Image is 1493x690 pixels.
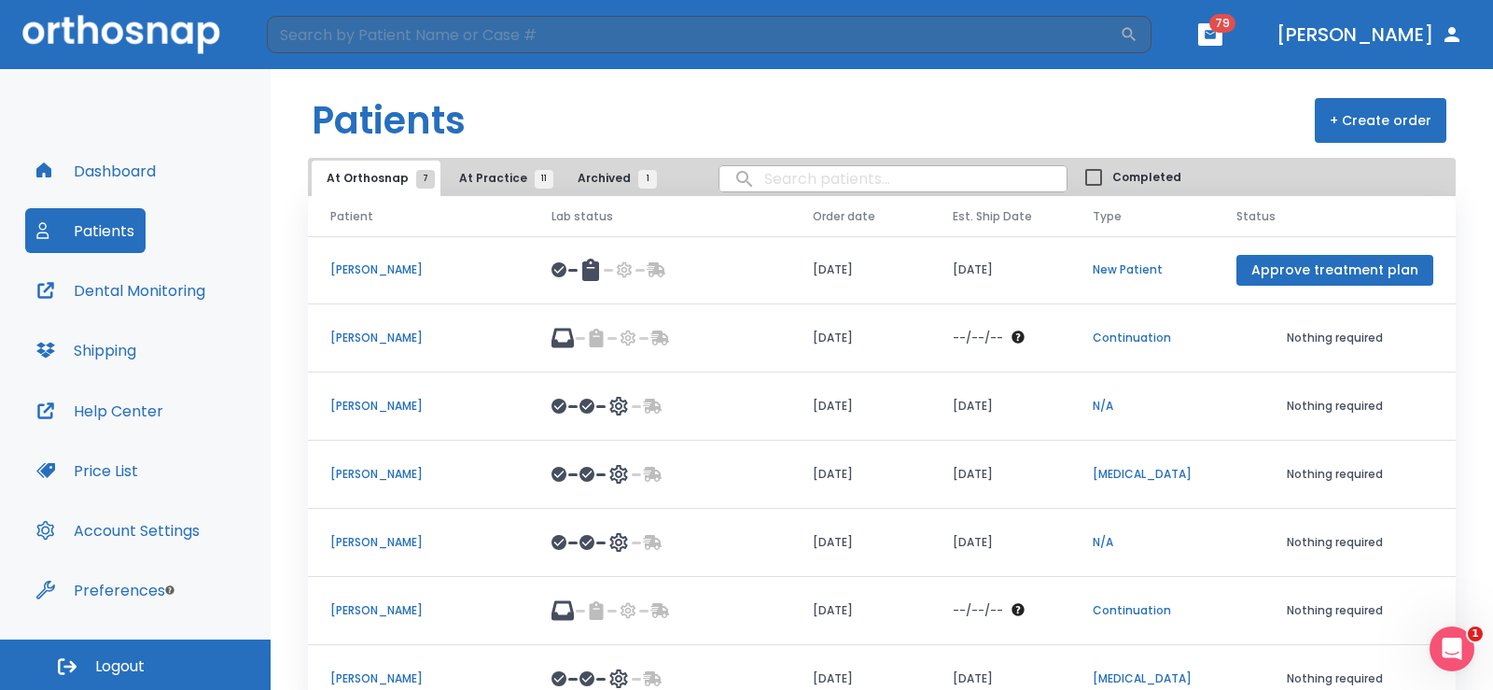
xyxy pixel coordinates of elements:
td: [DATE] [790,236,930,304]
p: Nothing required [1236,534,1433,551]
td: [DATE] [790,577,930,645]
span: 1 [638,170,657,189]
button: Help Center [25,388,174,433]
span: Order date [813,208,875,225]
div: Tooltip anchor [161,582,178,598]
span: Archived [578,170,648,187]
p: [PERSON_NAME] [330,398,507,415]
button: Price List [25,448,149,493]
p: [MEDICAL_DATA] [1093,670,1192,687]
button: Shipping [25,328,147,373]
td: [DATE] [930,373,1070,441]
button: Approve treatment plan [1236,255,1433,286]
span: 7 [416,170,435,189]
p: [PERSON_NAME] [330,670,507,687]
p: Nothing required [1236,602,1433,619]
p: Nothing required [1236,330,1433,346]
span: 11 [535,170,553,189]
button: Preferences [25,568,176,613]
h1: Patients [312,92,466,148]
td: [DATE] [790,509,930,577]
span: Logout [95,656,145,677]
td: [DATE] [790,304,930,373]
span: Completed [1112,169,1181,186]
button: Dashboard [25,148,167,193]
p: [PERSON_NAME] [330,261,507,278]
p: Nothing required [1236,466,1433,483]
p: New Patient [1093,261,1192,278]
div: tabs [312,161,666,196]
span: Patient [330,208,373,225]
p: N/A [1093,534,1192,551]
p: [PERSON_NAME] [330,602,507,619]
input: search [719,161,1067,197]
p: --/--/-- [953,330,1003,346]
span: At Orthosnap [327,170,426,187]
td: [DATE] [790,441,930,509]
p: Continuation [1093,602,1192,619]
span: At Practice [459,170,544,187]
span: Type [1093,208,1122,225]
span: 1 [1468,627,1483,641]
p: [PERSON_NAME] [330,466,507,483]
p: [PERSON_NAME] [330,330,507,346]
span: Lab status [551,208,613,225]
p: Continuation [1093,330,1192,346]
p: --/--/-- [953,602,1003,619]
input: Search by Patient Name or Case # [267,16,1120,53]
p: [MEDICAL_DATA] [1093,466,1192,483]
td: [DATE] [930,509,1070,577]
span: Status [1236,208,1276,225]
button: Patients [25,208,146,253]
div: The date will be available after approving treatment plan [953,602,1048,619]
button: Account Settings [25,508,211,553]
td: [DATE] [930,441,1070,509]
button: [PERSON_NAME] [1269,18,1471,51]
p: Nothing required [1236,398,1433,415]
img: Orthosnap [22,15,220,53]
iframe: Intercom live chat [1430,627,1474,671]
div: The date will be available after approving treatment plan [953,330,1048,346]
p: N/A [1093,398,1192,415]
td: [DATE] [790,373,930,441]
button: + Create order [1315,98,1446,143]
span: Est. Ship Date [953,208,1032,225]
p: [PERSON_NAME] [330,534,507,551]
span: 79 [1209,14,1235,33]
button: Dental Monitoring [25,268,216,313]
p: Nothing required [1236,670,1433,687]
td: [DATE] [930,236,1070,304]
